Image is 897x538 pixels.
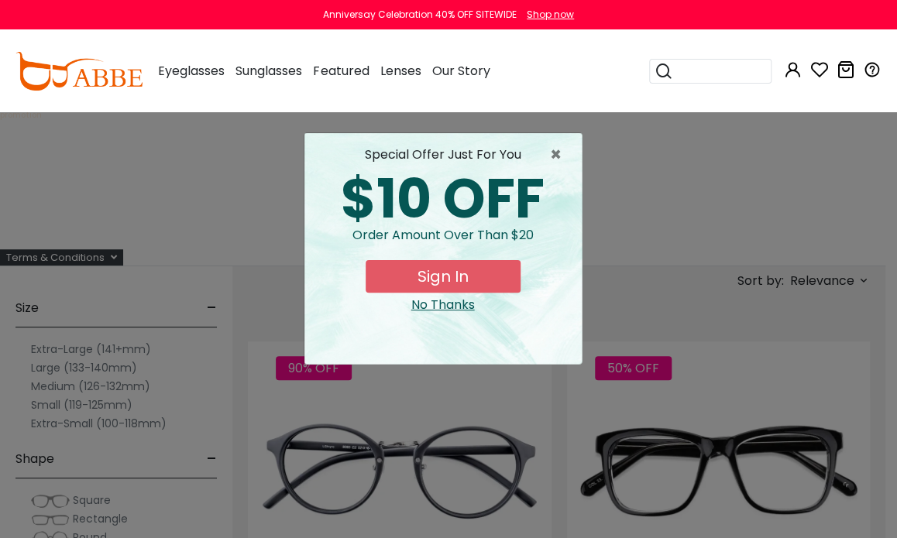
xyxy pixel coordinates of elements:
[235,62,302,80] span: Sunglasses
[431,62,490,80] span: Our Story
[550,146,569,164] span: ×
[519,8,574,21] a: Shop now
[317,226,569,260] div: Order amount over than $20
[380,62,421,80] span: Lenses
[366,260,521,293] button: Sign In
[313,62,369,80] span: Featured
[550,146,569,164] button: Close
[323,8,517,22] div: Anniversay Celebration 40% OFF SITEWIDE
[527,8,574,22] div: Shop now
[15,52,143,91] img: abbeglasses.com
[158,62,225,80] span: Eyeglasses
[317,296,569,314] div: Close
[317,146,569,164] div: special offer just for you
[317,172,569,226] div: $10 OFF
